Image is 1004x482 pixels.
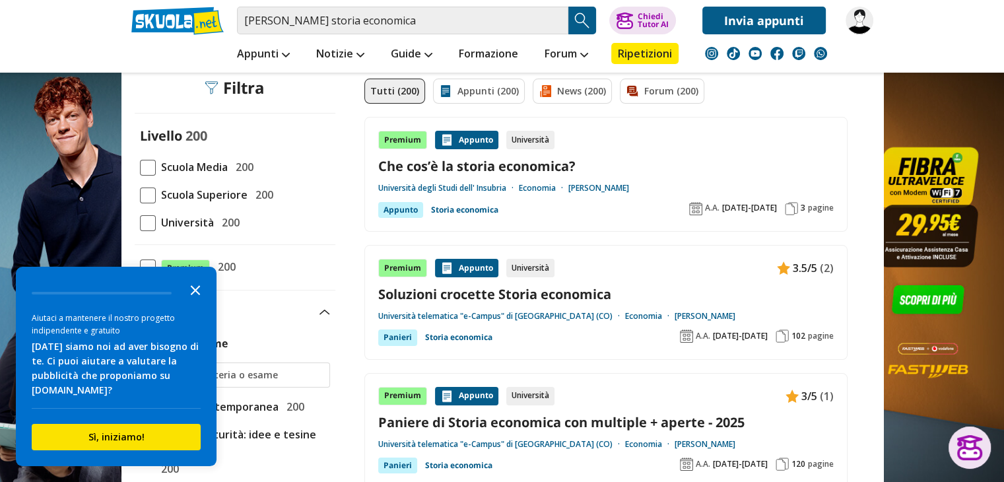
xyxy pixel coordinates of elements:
div: [DATE] siamo noi ad aver bisogno di te. Ci puoi aiutare a valutare la pubblicità che proponiamo s... [32,339,201,397]
a: [PERSON_NAME] [675,311,735,322]
img: Appunti contenuto [440,261,453,275]
a: Tutti (200) [364,79,425,104]
span: pagine [808,331,834,341]
span: [DATE]-[DATE] [722,203,777,213]
a: Forum [541,43,591,67]
input: Cerca appunti, riassunti o versioni [237,7,568,34]
a: News (200) [533,79,612,104]
div: Premium [378,259,427,277]
span: 200 [230,158,253,176]
span: [DATE]-[DATE] [713,331,768,341]
a: Soluzioni crocette Storia economica [378,285,834,303]
div: Chiedi Tutor AI [637,13,668,28]
div: Università [506,131,554,149]
a: Università degli Studi dell' Insubria [378,183,519,193]
span: 200 [156,460,179,477]
a: Economia [519,183,568,193]
a: Economia [625,311,675,322]
img: Appunti contenuto [786,390,799,403]
img: Pagine [785,202,798,215]
img: tiktok [727,47,740,60]
div: Università [506,387,554,405]
button: Sì, iniziamo! [32,424,201,450]
a: Che cos’è la storia economica? [378,157,834,175]
div: Filtra [205,79,265,97]
div: Panieri [378,458,417,473]
span: A.A. [705,203,720,213]
span: Scuola Media [156,158,228,176]
span: 200 [185,127,207,145]
a: Storia economica [431,202,498,218]
div: Survey [16,267,217,466]
a: Paniere di Storia economica con multiple + aperte - 2025 [378,413,834,431]
a: Forum (200) [620,79,704,104]
a: Appunti (200) [433,79,525,104]
a: Formazione [455,43,521,67]
img: instagram [705,47,718,60]
span: (1) [820,388,834,405]
span: Università [156,214,214,231]
span: pagine [808,203,834,213]
span: 102 [791,331,805,341]
div: Appunto [378,202,423,218]
img: Appunti contenuto [777,261,790,275]
span: (2) [820,259,834,277]
div: Appunto [435,131,498,149]
a: Storia economica [425,458,492,473]
span: 3.5/5 [793,259,817,277]
span: A.A. [696,459,710,469]
span: 200 [213,258,236,275]
div: Aiutaci a mantenere il nostro progetto indipendente e gratuito [32,312,201,337]
img: Anno accademico [680,458,693,471]
a: Appunti [234,43,293,67]
div: Appunto [435,259,498,277]
img: Anno accademico [680,329,693,343]
button: ChiediTutor AI [609,7,676,34]
img: WhatsApp [814,47,827,60]
div: Università [506,259,554,277]
a: [PERSON_NAME] [568,183,629,193]
img: News filtro contenuto [539,85,552,98]
div: Premium [378,387,427,405]
div: Panieri [378,329,417,345]
img: elenazardini [846,7,873,34]
img: Forum filtro contenuto [626,85,639,98]
a: Invia appunti [702,7,826,34]
span: Storia Contemporanea [156,398,279,415]
a: Università telematica "e-Campus" di [GEOGRAPHIC_DATA] (CO) [378,311,625,322]
a: Università telematica "e-Campus" di [GEOGRAPHIC_DATA] (CO) [378,439,625,450]
div: Premium [378,131,427,149]
img: youtube [749,47,762,60]
span: 3/5 [801,388,817,405]
label: Livello [140,127,182,145]
button: Close the survey [182,276,209,302]
a: Storia economica [425,329,492,345]
span: 200 [281,398,304,415]
img: Cerca appunti, riassunti o versioni [572,11,592,30]
a: Notizie [313,43,368,67]
a: Economia [625,439,675,450]
a: Ripetizioni [611,43,679,64]
img: facebook [770,47,784,60]
span: A.A. [696,331,710,341]
span: 120 [791,459,805,469]
span: Tesina maturità: idee e tesine svolte [156,426,330,460]
img: Apri e chiudi sezione [319,310,330,315]
img: Filtra filtri mobile [205,81,218,94]
span: 200 [250,186,273,203]
span: pagine [808,459,834,469]
input: Ricerca materia o esame [163,368,323,382]
button: Search Button [568,7,596,34]
span: Scuola Superiore [156,186,248,203]
img: Appunti filtro contenuto [439,85,452,98]
img: Appunti contenuto [440,133,453,147]
img: twitch [792,47,805,60]
a: Guide [387,43,436,67]
div: Appunto [435,387,498,405]
img: Pagine [776,458,789,471]
span: 200 [217,214,240,231]
img: Appunti contenuto [440,390,453,403]
img: Pagine [776,329,789,343]
a: [PERSON_NAME] [675,439,735,450]
span: Premium [161,259,210,277]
